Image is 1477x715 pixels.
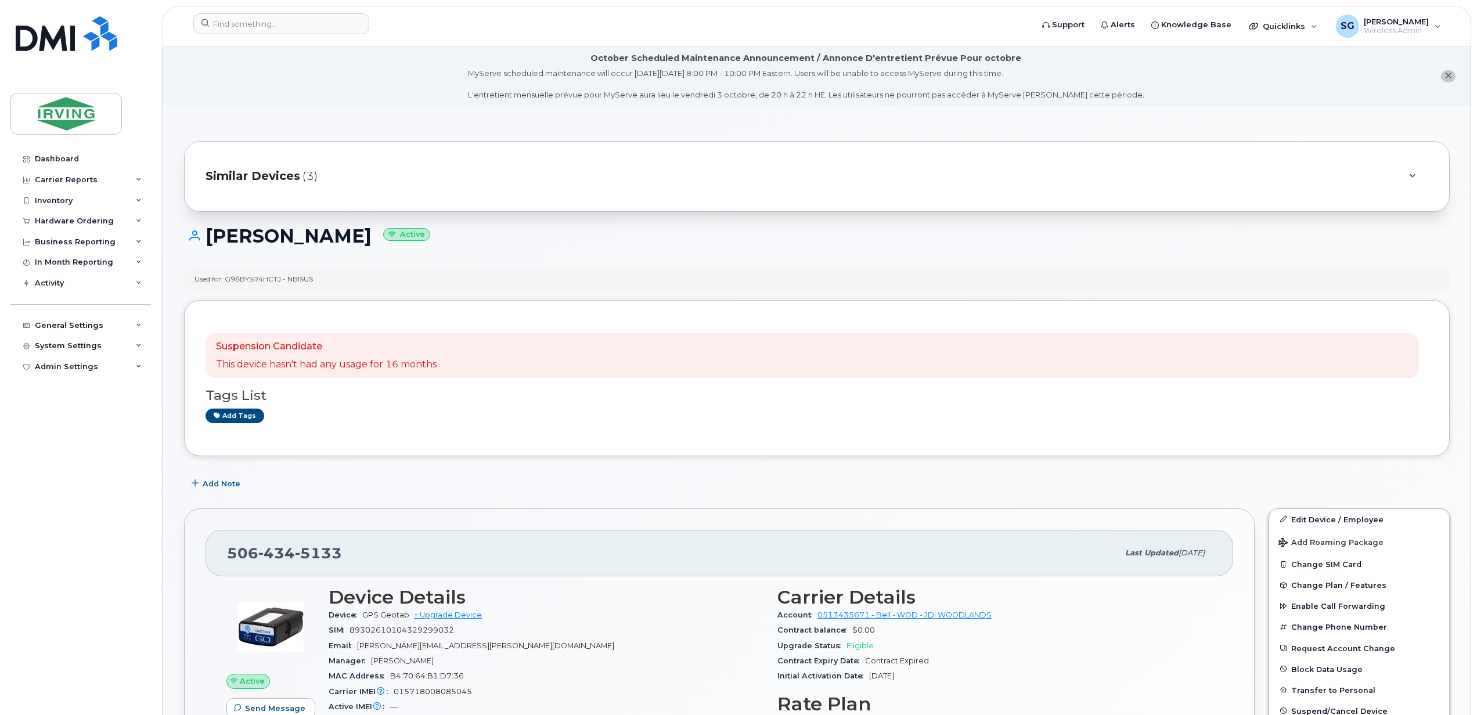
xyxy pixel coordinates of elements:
[206,168,300,185] span: Similar Devices
[236,593,305,662] img: image20231002-3703462-1aj3rdm.jpeg
[295,544,342,562] span: 5133
[184,474,250,494] button: Add Note
[1278,538,1384,549] span: Add Roaming Package
[1125,548,1179,557] span: Last updated
[468,68,1144,100] div: MyServe scheduled maintenance will occur [DATE][DATE] 8:00 PM - 10:00 PM Eastern. Users will be u...
[852,626,875,634] span: $0.00
[777,694,1212,714] h3: Rate Plan
[869,671,894,680] span: [DATE]
[371,656,434,665] span: [PERSON_NAME]
[390,702,398,711] span: —
[1291,602,1385,611] span: Enable Call Forwarding
[240,676,265,687] span: Active
[194,274,313,284] div: Used for: G96BYSR4HCTJ - NBISUS
[329,687,394,696] span: Carrier IMEI
[329,641,357,650] span: Email
[394,687,472,696] span: 015718008085045
[245,703,305,714] span: Send Message
[206,388,1428,403] h3: Tags List
[227,544,342,562] span: 506
[216,358,437,371] p: This device hasn't had any usage for 16 months
[1269,530,1449,554] button: Add Roaming Package
[865,656,929,665] span: Contract Expired
[1291,706,1388,715] span: Suspend/Cancel Device
[1269,680,1449,700] button: Transfer to Personal
[1441,70,1456,82] button: close notification
[777,587,1212,608] h3: Carrier Details
[1269,595,1449,616] button: Enable Call Forwarding
[329,587,763,608] h3: Device Details
[184,226,1450,246] h1: [PERSON_NAME]
[777,656,865,665] span: Contract Expiry Date
[329,671,390,680] span: MAC Address
[1269,616,1449,637] button: Change Phone Number
[329,656,371,665] span: Manager
[1269,638,1449,659] button: Request Account Change
[1179,548,1205,557] span: [DATE]
[846,641,874,650] span: Eligible
[350,626,454,634] span: 89302610104329299032
[1269,575,1449,595] button: Change Plan / Features
[216,340,437,353] p: Suspension Candidate
[1269,659,1449,680] button: Block Data Usage
[203,478,240,489] span: Add Note
[777,611,817,619] span: Account
[1291,581,1386,590] span: Change Plan / Features
[1269,509,1449,530] a: Edit Device / Employee
[777,626,852,634] span: Contract balance
[329,626,350,634] span: SIM
[329,702,390,711] span: Active IMEI
[390,671,464,680] span: B4:70:64:B1:D7:36
[302,168,318,185] span: (3)
[817,611,992,619] a: 0513435671 - Bell - WOD - JDI WOODLANDS
[258,544,295,562] span: 434
[357,641,614,650] span: [PERSON_NAME][EMAIL_ADDRESS][PERSON_NAME][DOMAIN_NAME]
[329,611,362,619] span: Device
[1269,554,1449,575] button: Change SIM Card
[590,52,1021,64] div: October Scheduled Maintenance Announcement / Annonce D'entretient Prévue Pour octobre
[362,611,409,619] span: GPS Geotab
[777,671,869,680] span: Initial Activation Date
[383,228,430,241] small: Active
[777,641,846,650] span: Upgrade Status
[414,611,482,619] a: + Upgrade Device
[206,409,264,423] a: Add tags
